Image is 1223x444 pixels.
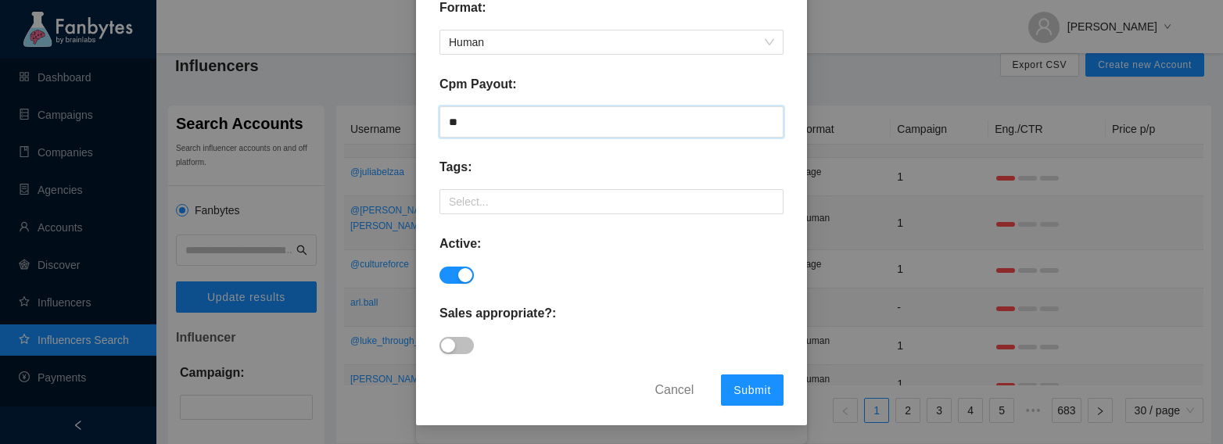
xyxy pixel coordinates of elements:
[655,380,694,399] span: Cancel
[733,384,771,396] span: Submit
[439,158,472,177] p: Tags:
[439,75,517,94] p: Cpm Payout:
[449,30,774,54] span: Human
[439,304,556,323] p: Sales appropriate?:
[643,377,705,402] button: Cancel
[721,374,784,406] button: Submit
[439,235,481,253] p: Active:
